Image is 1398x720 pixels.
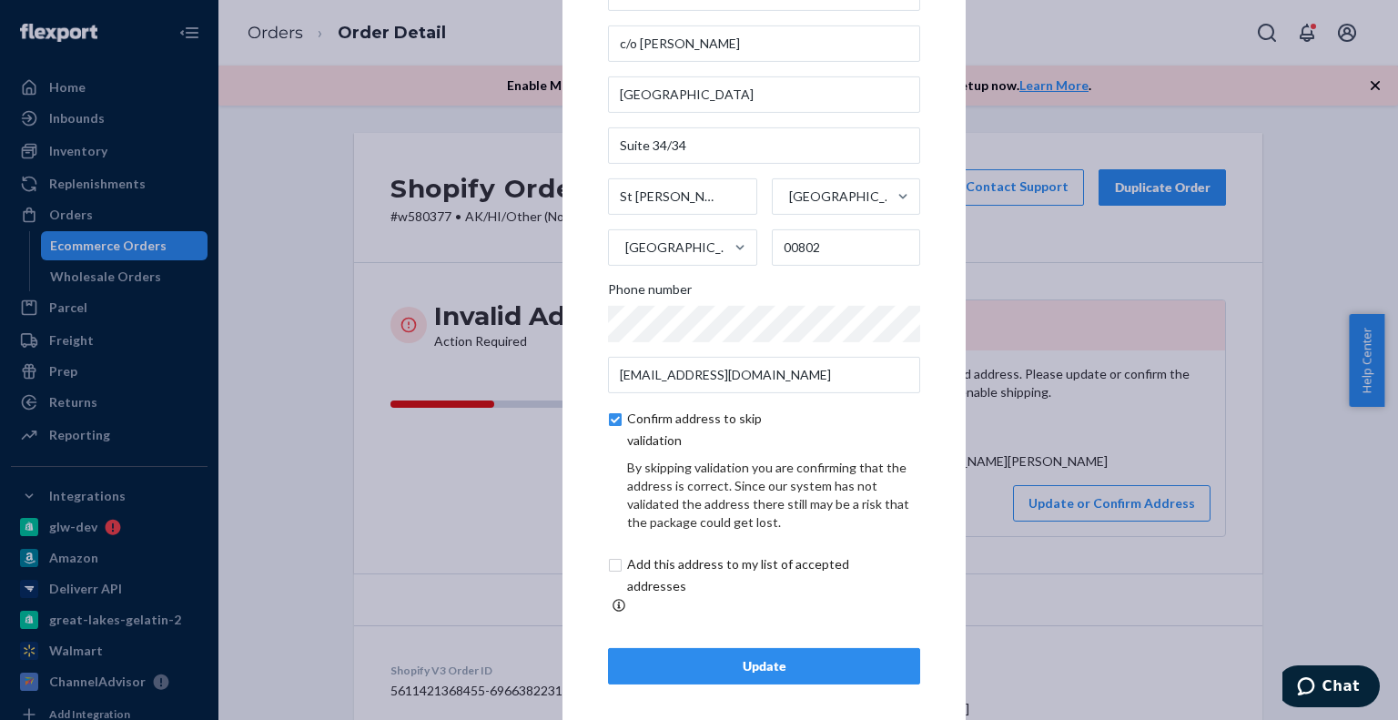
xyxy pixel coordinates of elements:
[608,76,920,113] input: Street Address
[623,229,625,266] input: [GEOGRAPHIC_DATA]
[608,357,920,393] input: Email (Only Required for International)
[608,25,920,62] input: Company Name
[1282,665,1380,711] iframe: Opens a widget where you can chat to one of our agents
[608,178,757,215] input: City
[623,657,905,675] div: Update
[787,178,789,215] input: [GEOGRAPHIC_DATA]
[608,280,692,306] span: Phone number
[608,127,920,164] input: Street Address 2 (Optional)
[625,238,733,257] div: [GEOGRAPHIC_DATA]
[772,229,921,266] input: ZIP Code
[627,459,920,532] div: By skipping validation you are confirming that the address is correct. Since our system has not v...
[608,648,920,685] button: Update
[789,188,897,206] div: [GEOGRAPHIC_DATA]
